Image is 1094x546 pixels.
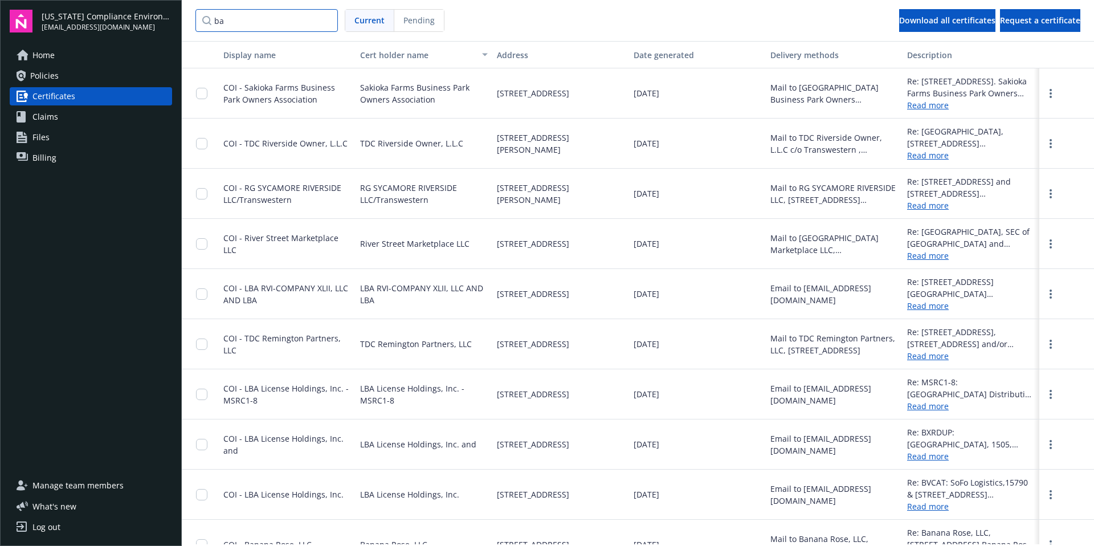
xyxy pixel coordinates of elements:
[497,87,569,99] span: [STREET_ADDRESS]
[1044,87,1058,100] a: more
[770,82,898,105] div: Mail to [GEOGRAPHIC_DATA] Business Park Owners Association[GEOGRAPHIC_DATA][STREET_ADDRESS]
[360,338,472,350] span: TDC Remington Partners, LLC
[907,149,1035,161] a: Read more
[223,383,349,406] span: COI - LBA License Holdings, Inc. - MSRC1-8
[360,49,475,61] div: Cert holder name
[10,87,172,105] a: Certificates
[899,15,995,26] span: Download all certificates
[497,132,624,156] span: [STREET_ADDRESS][PERSON_NAME]
[196,489,207,500] input: Toggle Row Selected
[770,382,898,406] div: Email to [EMAIL_ADDRESS][DOMAIN_NAME]
[10,500,95,512] button: What's new
[360,182,488,206] span: RG SYCAMORE RIVERSIDE LLC/Transwestern
[907,276,1035,300] div: Re: [STREET_ADDRESS][GEOGRAPHIC_DATA][PERSON_NAME] [STREET_ADDRESS]. LBA RVI-COMPANY XLII, LLC AN...
[1044,438,1058,451] a: more
[497,49,624,61] div: Address
[770,232,898,256] div: Mail to [GEOGRAPHIC_DATA] Marketplace LLC, [STREET_ADDRESS]
[10,10,32,32] img: navigator-logo.svg
[32,518,60,536] div: Log out
[907,300,1035,312] a: Read more
[403,14,435,26] span: Pending
[223,82,335,105] span: COI - Sakioka Farms Business Park Owners Association
[907,176,1035,199] div: Re: [STREET_ADDRESS] and [STREET_ADDRESS][PERSON_NAME] RG SYCAMORE RIVERSIDE LLC, a [US_STATE] li...
[32,500,76,512] span: What ' s new
[492,41,629,68] button: Address
[770,332,898,356] div: Mail to TDC Remington Partners, LLC, [STREET_ADDRESS]
[770,49,898,61] div: Delivery methods
[634,438,659,450] span: [DATE]
[196,439,207,450] input: Toggle Row Selected
[196,188,207,199] input: Toggle Row Selected
[196,288,207,300] input: Toggle Row Selected
[360,282,488,306] span: LBA RVI-COMPANY XLII, LLC AND LBA
[360,137,463,149] span: TDC Riverside Owner, L.L.C
[360,438,476,450] span: LBA License Holdings, Inc. and
[907,99,1035,111] a: Read more
[634,338,659,350] span: [DATE]
[360,238,470,250] span: River Street Marketplace LLC
[907,326,1035,350] div: Re: [STREET_ADDRESS], [STREET_ADDRESS] and/or [STREET_ADDRESS]. TDC Remington Partners LLC, Trans...
[32,87,75,105] span: Certificates
[766,41,903,68] button: Delivery methods
[360,488,459,500] span: LBA License Holdings, Inc.
[497,338,569,350] span: [STREET_ADDRESS]
[634,137,659,149] span: [DATE]
[219,41,356,68] button: Display name
[360,82,488,105] span: Sakioka Farms Business Park Owners Association
[32,46,55,64] span: Home
[497,238,569,250] span: [STREET_ADDRESS]
[30,67,59,85] span: Policies
[770,433,898,457] div: Email to [EMAIL_ADDRESS][DOMAIN_NAME]
[770,483,898,507] div: Email to [EMAIL_ADDRESS][DOMAIN_NAME]
[10,108,172,126] a: Claims
[903,41,1039,68] button: Description
[223,233,338,255] span: COI - River Street Marketplace LLC
[497,288,569,300] span: [STREET_ADDRESS]
[629,41,766,68] button: Date generated
[196,138,207,149] input: Toggle Row Selected
[223,433,344,456] span: COI - LBA License Holdings, Inc. and
[497,388,569,400] span: [STREET_ADDRESS]
[354,14,385,26] span: Current
[634,288,659,300] span: [DATE]
[497,438,569,450] span: [STREET_ADDRESS]
[394,10,444,31] span: Pending
[10,46,172,64] a: Home
[907,476,1035,500] div: Re: BVCAT: SoFo Logistics,15790 & [STREET_ADDRESS][PERSON_NAME]. LBA RV-Company VII, LP and LBA L...
[907,199,1035,211] a: Read more
[770,282,898,306] div: Email to [EMAIL_ADDRESS][DOMAIN_NAME]
[1044,287,1058,301] a: more
[1044,488,1058,502] a: more
[634,49,761,61] div: Date generated
[10,67,172,85] a: Policies
[32,476,124,495] span: Manage team members
[1044,187,1058,201] a: more
[1000,9,1080,32] button: Request a certificate
[1044,237,1058,251] a: more
[1044,337,1058,351] a: more
[907,49,1035,61] div: Description
[196,339,207,350] input: Toggle Row Selected
[223,333,341,356] span: COI - TDC Remington Partners, LLC
[497,182,624,206] span: [STREET_ADDRESS][PERSON_NAME]
[1000,15,1080,26] span: Request a certificate
[907,250,1035,262] a: Read more
[1044,137,1058,150] a: more
[497,488,569,500] span: [STREET_ADDRESS]
[907,376,1035,400] div: Re: MSRC1-8: [GEOGRAPHIC_DATA] Distribution Center: 9281, [GEOGRAPHIC_DATA][STREET_ADDRESS][STREE...
[196,238,207,250] input: Toggle Row Selected
[634,87,659,99] span: [DATE]
[770,182,898,206] div: Mail to RG SYCAMORE RIVERSIDE LLC, [STREET_ADDRESS][PERSON_NAME]
[196,88,207,99] input: Toggle Row Selected
[10,149,172,167] a: Billing
[1044,388,1058,401] a: more
[196,389,207,400] input: Toggle Row Selected
[907,75,1035,99] div: Re: [STREET_ADDRESS]. Sakioka Farms Business Park Owners Association and Vandevens, Inc., DBA Car...
[907,125,1035,149] div: Re: [GEOGRAPHIC_DATA], [STREET_ADDRESS][GEOGRAPHIC_DATA] Owner, L.L.C., a [US_STATE] limited liab...
[907,500,1035,512] a: Read more
[223,138,348,149] span: COI - TDC Riverside Owner, L.L.C
[356,41,492,68] button: Cert holder name
[223,489,344,500] span: COI - LBA License Holdings, Inc.
[907,400,1035,412] a: Read more
[907,426,1035,450] div: Re: BXRDUP: [GEOGRAPHIC_DATA], 1505, [STREET_ADDRESS][PERSON_NAME]. LBA License Holdings, Inc. an...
